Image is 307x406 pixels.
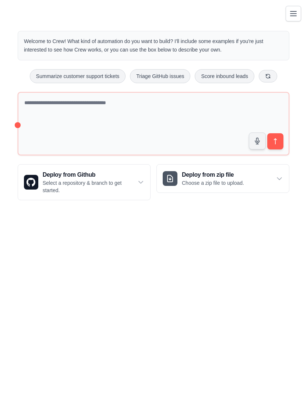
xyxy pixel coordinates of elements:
[182,170,244,179] h3: Deploy from zip file
[24,37,283,54] p: Welcome to Crew! What kind of automation do you want to build? I'll include some examples if you'...
[130,69,190,83] button: Triage GitHub issues
[195,69,254,83] button: Score inbound leads
[30,69,126,83] button: Summarize customer support tickets
[43,179,137,194] p: Select a repository & branch to get started.
[182,179,244,187] p: Choose a zip file to upload.
[43,170,137,179] h3: Deploy from Github
[270,371,307,406] iframe: Chat Widget
[286,6,301,21] button: Toggle navigation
